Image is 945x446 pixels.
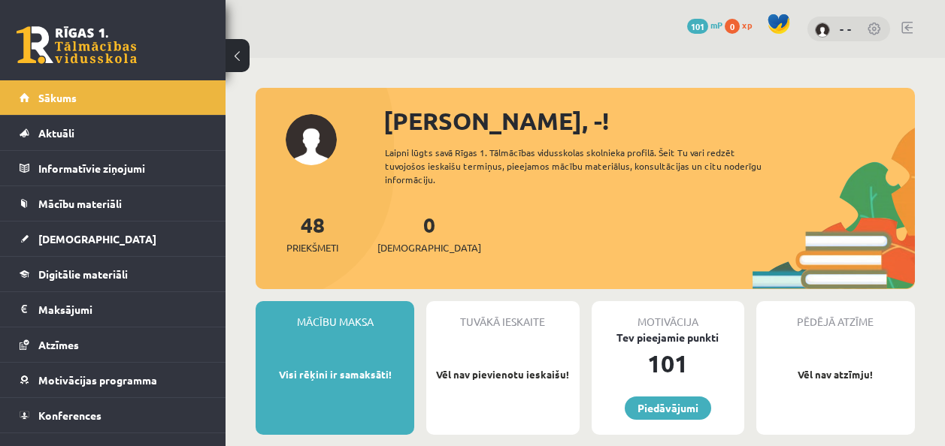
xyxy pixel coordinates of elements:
[20,398,207,432] a: Konferences
[383,103,915,139] div: [PERSON_NAME], -!
[286,240,338,255] span: Priekšmeti
[592,330,744,345] div: Tev pieejamie punkti
[742,19,752,31] span: xp
[256,301,414,330] div: Mācību maksa
[20,116,207,150] a: Aktuāli
[263,367,407,382] p: Visi rēķini ir samaksāti!
[385,146,780,186] div: Laipni lūgts savā Rīgas 1. Tālmācības vidusskolas skolnieka profilā. Šeit Tu vari redzēt tuvojošo...
[377,240,481,255] span: [DEMOGRAPHIC_DATA]
[725,19,759,31] a: 0 xp
[710,19,722,31] span: mP
[38,126,74,140] span: Aktuāli
[840,21,852,36] a: - -
[17,26,137,64] a: Rīgas 1. Tālmācības vidusskola
[815,23,830,38] img: - -
[434,367,571,382] p: Vēl nav pievienotu ieskaišu!
[764,367,907,382] p: Vēl nav atzīmju!
[687,19,722,31] a: 101 mP
[592,345,744,381] div: 101
[20,186,207,221] a: Mācību materiāli
[38,292,207,327] legend: Maksājumi
[38,151,207,185] legend: Informatīvie ziņojumi
[687,19,708,34] span: 101
[38,267,128,281] span: Digitālie materiāli
[592,301,744,330] div: Motivācija
[20,327,207,362] a: Atzīmes
[20,292,207,327] a: Maksājumi
[725,19,740,34] span: 0
[20,221,207,256] a: [DEMOGRAPHIC_DATA]
[38,408,101,422] span: Konferences
[20,80,207,115] a: Sākums
[625,396,711,420] a: Piedāvājumi
[20,363,207,397] a: Motivācijas programma
[756,301,915,330] div: Pēdējā atzīme
[38,232,156,246] span: [DEMOGRAPHIC_DATA]
[426,301,579,330] div: Tuvākā ieskaite
[377,211,481,255] a: 0[DEMOGRAPHIC_DATA]
[38,373,157,387] span: Motivācijas programma
[38,197,122,210] span: Mācību materiāli
[38,338,79,351] span: Atzīmes
[20,151,207,185] a: Informatīvie ziņojumi
[38,91,77,104] span: Sākums
[20,257,207,291] a: Digitālie materiāli
[286,211,338,255] a: 48Priekšmeti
